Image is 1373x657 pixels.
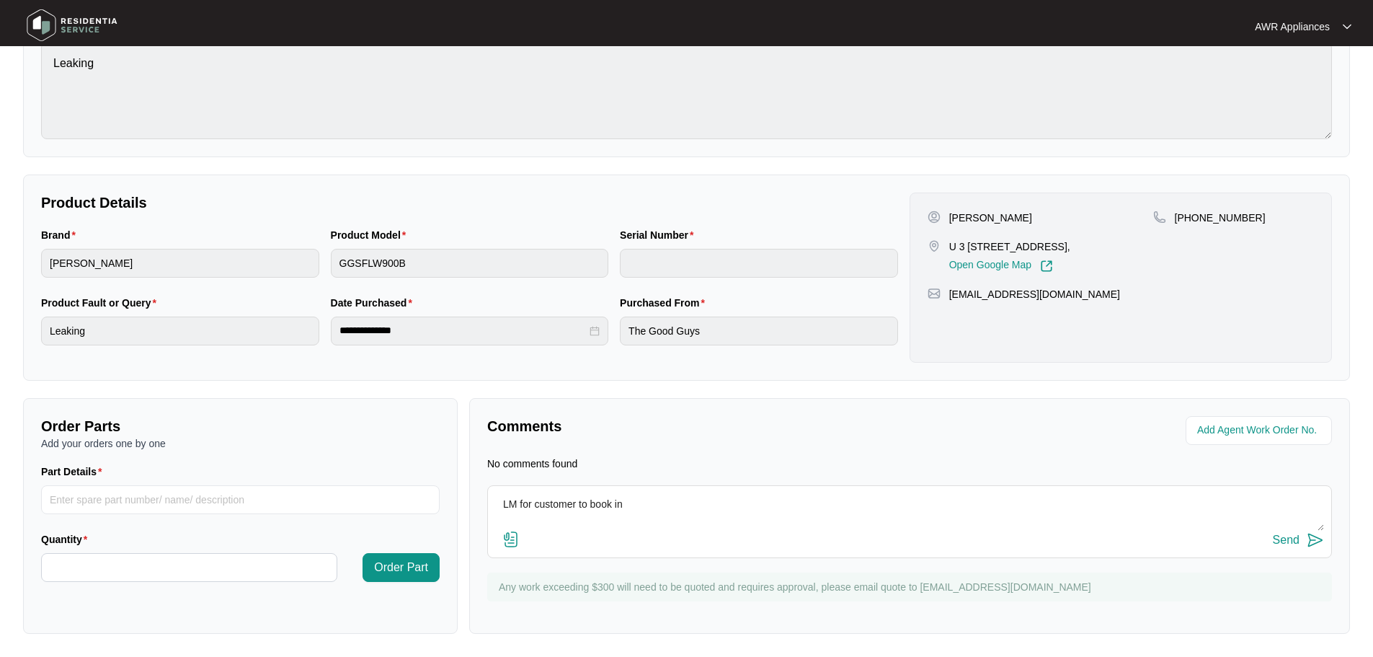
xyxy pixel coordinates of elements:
[949,239,1070,254] p: U 3 [STREET_ADDRESS],
[41,532,93,547] label: Quantity
[331,228,412,242] label: Product Model
[331,296,418,310] label: Date Purchased
[1175,211,1266,225] p: [PHONE_NUMBER]
[499,580,1325,594] p: Any work exceeding $300 will need to be quoted and requires approval, please email quote to [EMAI...
[620,296,711,310] label: Purchased From
[949,260,1053,273] a: Open Google Map
[331,249,609,278] input: Product Model
[41,193,898,213] p: Product Details
[41,249,319,278] input: Brand
[41,42,1332,139] textarea: Leaking
[1040,260,1053,273] img: Link-External
[620,228,699,242] label: Serial Number
[928,239,941,252] img: map-pin
[22,4,123,47] img: residentia service logo
[487,457,577,471] p: No comments found
[487,416,899,436] p: Comments
[374,559,428,576] span: Order Part
[1197,422,1323,439] input: Add Agent Work Order No.
[620,249,898,278] input: Serial Number
[41,317,319,345] input: Product Fault or Query
[1153,211,1166,224] img: map-pin
[949,211,1032,225] p: [PERSON_NAME]
[928,287,941,300] img: map-pin
[363,553,440,582] button: Order Part
[928,211,941,224] img: user-pin
[1255,19,1330,34] p: AWR Appliances
[42,554,337,581] input: Quantity
[41,436,440,451] p: Add your orders one by one
[620,317,898,345] input: Purchased From
[41,228,81,242] label: Brand
[41,296,162,310] label: Product Fault or Query
[1273,531,1324,550] button: Send
[1307,532,1324,549] img: send-icon.svg
[339,323,587,338] input: Date Purchased
[1273,534,1299,547] div: Send
[1343,23,1351,30] img: dropdown arrow
[949,287,1120,301] p: [EMAIL_ADDRESS][DOMAIN_NAME]
[495,493,1324,531] textarea: LM for customer to book in
[502,531,520,548] img: file-attachment-doc.svg
[41,416,440,436] p: Order Parts
[41,485,440,514] input: Part Details
[41,464,108,479] label: Part Details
